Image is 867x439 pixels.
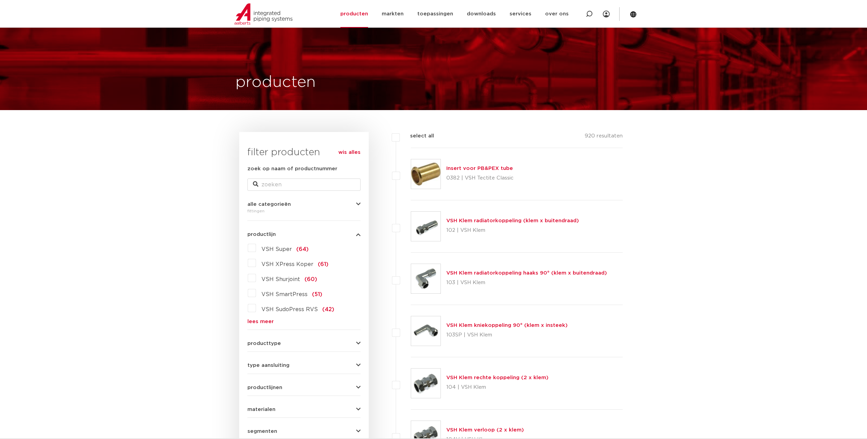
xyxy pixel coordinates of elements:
[247,178,361,191] input: zoeken
[261,247,292,252] span: VSH Super
[235,71,316,93] h1: producten
[247,407,275,412] span: materialen
[247,341,281,346] span: producttype
[247,202,361,207] button: alle categorieën
[446,173,514,184] p: 0382 | VSH Tectite Classic
[247,319,361,324] a: lees meer
[261,277,300,282] span: VSH Shurjoint
[585,132,623,143] p: 920 resultaten
[247,207,361,215] div: fittingen
[247,363,361,368] button: type aansluiting
[261,292,308,297] span: VSH SmartPress
[247,165,337,173] label: zoek op naam of productnummer
[446,270,607,276] a: VSH Klem radiatorkoppeling haaks 90° (klem x buitendraad)
[261,307,318,312] span: VSH SudoPress RVS
[296,247,309,252] span: (64)
[446,277,607,288] p: 103 | VSH Klem
[338,148,361,157] a: wis alles
[247,363,289,368] span: type aansluiting
[411,316,441,346] img: Thumbnail for VSH Klem kniekoppeling 90° (klem x insteek)
[247,407,361,412] button: materialen
[247,429,361,434] button: segmenten
[247,232,276,237] span: productlijn
[411,369,441,398] img: Thumbnail for VSH Klem rechte koppeling (2 x klem)
[400,132,434,140] label: select all
[318,262,328,267] span: (61)
[411,212,441,241] img: Thumbnail for VSH Klem radiatorkoppeling (klem x buitendraad)
[446,330,568,341] p: 103SP | VSH Klem
[411,159,441,189] img: Thumbnail for Insert voor PB&PEX tube
[247,429,277,434] span: segmenten
[446,323,568,328] a: VSH Klem kniekoppeling 90° (klem x insteek)
[446,225,579,236] p: 102 | VSH Klem
[304,277,317,282] span: (60)
[247,385,282,390] span: productlijnen
[446,166,513,171] a: Insert voor PB&PEX tube
[411,264,441,293] img: Thumbnail for VSH Klem radiatorkoppeling haaks 90° (klem x buitendraad)
[312,292,322,297] span: (51)
[247,385,361,390] button: productlijnen
[247,232,361,237] button: productlijn
[247,202,291,207] span: alle categorieën
[446,382,548,393] p: 104 | VSH Klem
[446,218,579,223] a: VSH Klem radiatorkoppeling (klem x buitendraad)
[247,146,361,159] h3: filter producten
[322,307,334,312] span: (42)
[446,427,524,433] a: VSH Klem verloop (2 x klem)
[446,375,548,380] a: VSH Klem rechte koppeling (2 x klem)
[247,341,361,346] button: producttype
[261,262,313,267] span: VSH XPress Koper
